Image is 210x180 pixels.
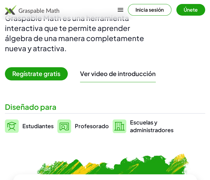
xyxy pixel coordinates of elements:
div: Graspable Math es una herramienta interactiva que te permite aprender álgebra de una manera compl... [5,13,152,53]
button: Ver video de introducción [80,70,156,78]
button: Únete [176,4,205,16]
span: Estudiantes [22,122,54,129]
button: Inicia sesión [128,4,171,16]
a: Escuelas yadministradores [113,118,174,134]
span: Escuelas y administradores [130,118,174,134]
div: Diseñado para [5,102,205,112]
img: svg%3e [5,119,19,133]
img: svg%3e [57,119,71,133]
a: Estudiantes [5,118,54,134]
a: Profesorado [57,118,109,134]
span: Profesorado [75,122,109,129]
span: Regístrate gratis [5,67,68,80]
img: svg%3e [113,119,126,133]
